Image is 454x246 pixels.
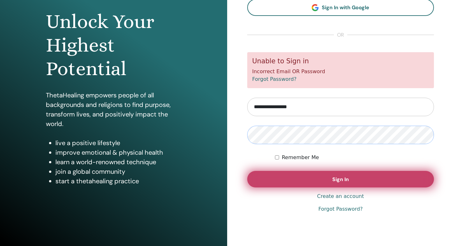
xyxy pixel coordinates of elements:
[55,157,181,167] li: learn a world-renowned technique
[252,76,297,82] a: Forgot Password?
[247,171,434,187] button: Sign In
[275,154,434,161] div: Keep me authenticated indefinitely or until I manually logout
[334,31,347,39] span: or
[46,10,181,81] h1: Unlock Your Highest Potential
[332,176,349,183] span: Sign In
[55,148,181,157] li: improve emotional & physical health
[247,52,434,88] div: Incorrect Email OR Password
[46,90,181,129] p: ThetaHealing empowers people of all backgrounds and religions to find purpose, transform lives, a...
[55,167,181,176] li: join a global community
[322,4,369,11] span: Sign In with Google
[282,154,319,161] label: Remember Me
[55,138,181,148] li: live a positive lifestyle
[318,205,363,213] a: Forgot Password?
[317,193,364,200] a: Create an account
[55,176,181,186] li: start a thetahealing practice
[252,57,429,65] h5: Unable to Sign in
